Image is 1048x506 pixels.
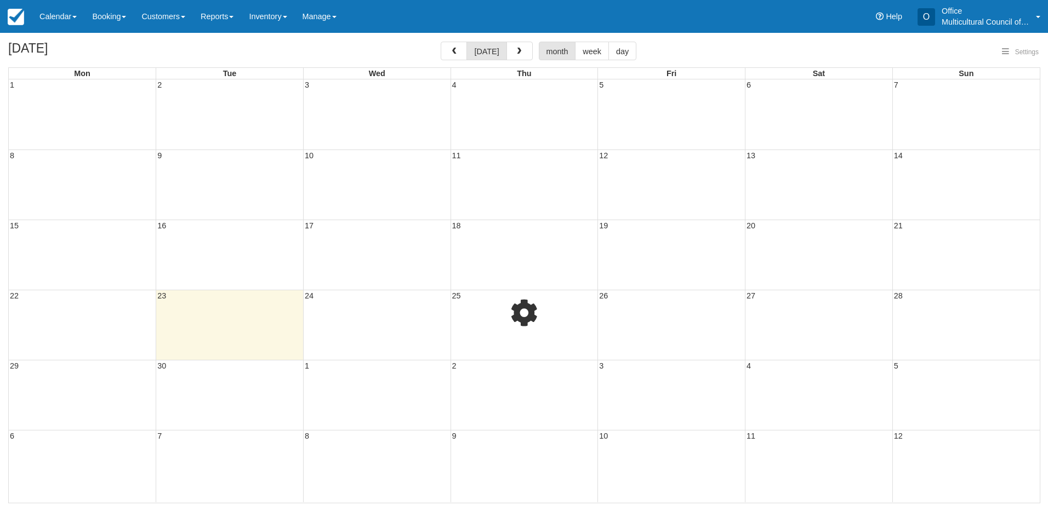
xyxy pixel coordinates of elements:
[304,432,310,440] span: 8
[451,151,462,160] span: 11
[156,291,167,300] span: 23
[745,432,756,440] span: 11
[745,81,752,89] span: 6
[9,81,15,89] span: 1
[369,69,385,78] span: Wed
[667,69,676,78] span: Fri
[539,42,576,60] button: month
[9,291,20,300] span: 22
[995,44,1045,60] button: Settings
[74,69,90,78] span: Mon
[893,291,904,300] span: 28
[598,432,609,440] span: 10
[304,221,315,230] span: 17
[451,291,462,300] span: 25
[893,221,904,230] span: 21
[745,151,756,160] span: 13
[9,221,20,230] span: 15
[942,16,1029,27] p: Multicultural Council of [GEOGRAPHIC_DATA]
[893,81,899,89] span: 7
[598,151,609,160] span: 12
[886,12,902,21] span: Help
[575,42,609,60] button: week
[156,151,163,160] span: 9
[156,221,167,230] span: 16
[156,361,167,370] span: 30
[598,81,605,89] span: 5
[451,361,458,370] span: 2
[451,81,458,89] span: 4
[451,221,462,230] span: 18
[893,432,904,440] span: 12
[745,291,756,300] span: 27
[9,432,15,440] span: 6
[304,291,315,300] span: 24
[1015,48,1039,56] span: Settings
[304,361,310,370] span: 1
[451,432,458,440] span: 9
[598,361,605,370] span: 3
[608,42,636,60] button: day
[942,5,1029,16] p: Office
[156,81,163,89] span: 2
[598,291,609,300] span: 26
[876,13,884,20] i: Help
[9,151,15,160] span: 8
[223,69,237,78] span: Tue
[8,42,147,62] h2: [DATE]
[959,69,973,78] span: Sun
[304,81,310,89] span: 3
[745,221,756,230] span: 20
[598,221,609,230] span: 19
[918,8,935,26] div: O
[9,361,20,370] span: 29
[745,361,752,370] span: 4
[893,151,904,160] span: 14
[156,432,163,440] span: 7
[8,9,24,25] img: checkfront-main-nav-mini-logo.png
[813,69,825,78] span: Sat
[517,69,531,78] span: Thu
[304,151,315,160] span: 10
[893,361,899,370] span: 5
[466,42,506,60] button: [DATE]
